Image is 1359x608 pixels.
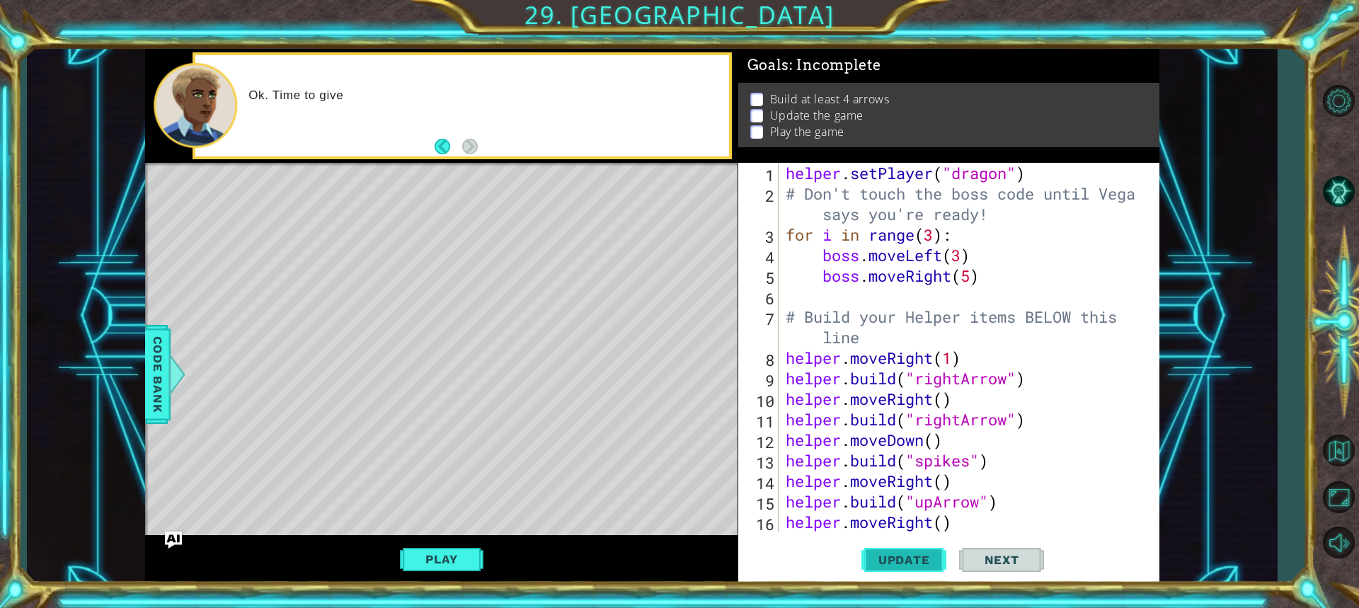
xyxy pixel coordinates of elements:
[248,88,719,103] p: Ok. Time to give
[741,309,779,350] div: 7
[435,139,462,154] button: Back
[145,163,799,580] div: Level Map
[741,247,779,268] div: 4
[741,391,779,411] div: 10
[741,165,779,185] div: 1
[741,493,779,514] div: 15
[959,539,1044,580] button: Next
[770,124,844,139] p: Play the game
[741,473,779,493] div: 14
[970,553,1033,567] span: Next
[462,139,478,154] button: Next
[147,331,169,418] span: Code Bank
[741,185,779,226] div: 2
[789,57,881,74] span: : Incomplete
[741,288,779,309] div: 6
[1318,430,1359,471] button: Back to Map
[741,452,779,473] div: 13
[741,432,779,452] div: 12
[861,539,946,580] button: Update
[1318,428,1359,474] a: Back to Map
[770,108,864,123] p: Update the game
[741,370,779,391] div: 9
[1318,522,1359,563] button: Mute
[1318,81,1359,122] button: Level Options
[741,350,779,370] div: 8
[741,226,779,247] div: 3
[770,91,890,107] p: Build at least 4 arrows
[400,546,483,573] button: Play
[864,553,944,567] span: Update
[741,268,779,288] div: 5
[741,411,779,432] div: 11
[165,532,182,549] button: Ask AI
[741,534,779,555] div: 17
[1318,171,1359,212] button: AI Hint
[741,514,779,534] div: 16
[747,57,881,74] span: Goals
[1318,476,1359,517] button: Maximize Browser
